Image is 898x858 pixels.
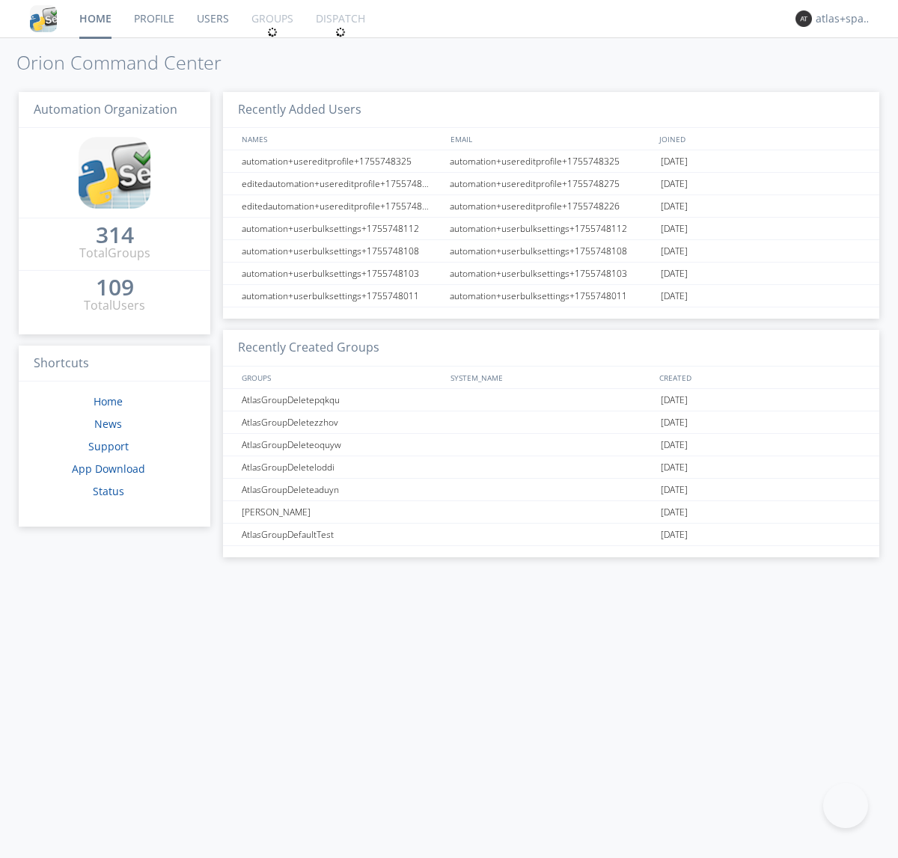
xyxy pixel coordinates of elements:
[96,227,134,242] div: 314
[223,195,879,218] a: editedautomation+usereditprofile+1755748226automation+usereditprofile+1755748226[DATE]
[335,27,346,37] img: spin.svg
[238,263,445,284] div: automation+userbulksettings+1755748103
[795,10,812,27] img: 373638.png
[661,285,688,307] span: [DATE]
[661,389,688,411] span: [DATE]
[223,411,879,434] a: AtlasGroupDeletezzhov[DATE]
[223,240,879,263] a: automation+userbulksettings+1755748108automation+userbulksettings+1755748108[DATE]
[223,263,879,285] a: automation+userbulksettings+1755748103automation+userbulksettings+1755748103[DATE]
[238,367,443,388] div: GROUPS
[446,195,657,217] div: automation+usereditprofile+1755748226
[661,195,688,218] span: [DATE]
[238,150,445,172] div: automation+usereditprofile+1755748325
[446,150,657,172] div: automation+usereditprofile+1755748325
[34,101,177,117] span: Automation Organization
[223,150,879,173] a: automation+usereditprofile+1755748325automation+usereditprofile+1755748325[DATE]
[661,456,688,479] span: [DATE]
[223,501,879,524] a: [PERSON_NAME][DATE]
[88,439,129,453] a: Support
[238,240,445,262] div: automation+userbulksettings+1755748108
[223,218,879,240] a: automation+userbulksettings+1755748112automation+userbulksettings+1755748112[DATE]
[19,346,210,382] h3: Shortcuts
[223,285,879,307] a: automation+userbulksettings+1755748011automation+userbulksettings+1755748011[DATE]
[94,394,123,408] a: Home
[661,150,688,173] span: [DATE]
[223,479,879,501] a: AtlasGroupDeleteaduyn[DATE]
[656,367,865,388] div: CREATED
[238,128,443,150] div: NAMES
[223,434,879,456] a: AtlasGroupDeleteoquyw[DATE]
[96,227,134,245] a: 314
[661,501,688,524] span: [DATE]
[816,11,872,26] div: atlas+spanish0001
[84,297,145,314] div: Total Users
[238,218,445,239] div: automation+userbulksettings+1755748112
[661,434,688,456] span: [DATE]
[30,5,57,32] img: cddb5a64eb264b2086981ab96f4c1ba7
[447,128,656,150] div: EMAIL
[238,456,445,478] div: AtlasGroupDeleteloddi
[661,240,688,263] span: [DATE]
[823,783,868,828] iframe: Toggle Customer Support
[238,434,445,456] div: AtlasGroupDeleteoquyw
[223,92,879,129] h3: Recently Added Users
[238,479,445,500] div: AtlasGroupDeleteaduyn
[238,389,445,411] div: AtlasGroupDeletepqkqu
[661,218,688,240] span: [DATE]
[446,240,657,262] div: automation+userbulksettings+1755748108
[238,195,445,217] div: editedautomation+usereditprofile+1755748226
[661,524,688,546] span: [DATE]
[223,456,879,479] a: AtlasGroupDeleteloddi[DATE]
[656,128,865,150] div: JOINED
[94,417,122,431] a: News
[446,263,657,284] div: automation+userbulksettings+1755748103
[79,245,150,262] div: Total Groups
[223,173,879,195] a: editedautomation+usereditprofile+1755748275automation+usereditprofile+1755748275[DATE]
[447,367,656,388] div: SYSTEM_NAME
[661,263,688,285] span: [DATE]
[223,330,879,367] h3: Recently Created Groups
[661,411,688,434] span: [DATE]
[238,501,445,523] div: [PERSON_NAME]
[238,173,445,194] div: editedautomation+usereditprofile+1755748275
[223,524,879,546] a: AtlasGroupDefaultTest[DATE]
[72,462,145,476] a: App Download
[267,27,278,37] img: spin.svg
[79,137,150,209] img: cddb5a64eb264b2086981ab96f4c1ba7
[446,285,657,307] div: automation+userbulksettings+1755748011
[93,484,124,498] a: Status
[661,173,688,195] span: [DATE]
[446,173,657,194] div: automation+usereditprofile+1755748275
[238,411,445,433] div: AtlasGroupDeletezzhov
[238,285,445,307] div: automation+userbulksettings+1755748011
[96,280,134,295] div: 109
[238,524,445,545] div: AtlasGroupDefaultTest
[661,479,688,501] span: [DATE]
[96,280,134,297] a: 109
[223,389,879,411] a: AtlasGroupDeletepqkqu[DATE]
[446,218,657,239] div: automation+userbulksettings+1755748112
